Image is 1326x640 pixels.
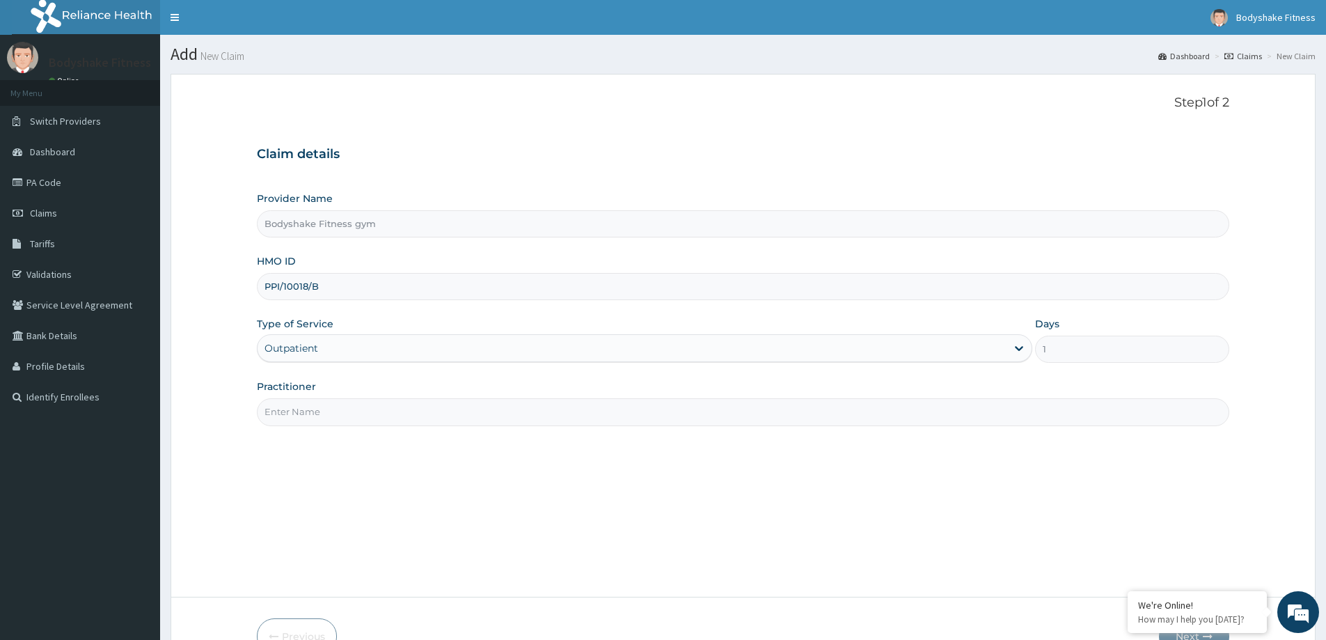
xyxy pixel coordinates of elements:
[49,76,82,86] a: Online
[1210,9,1228,26] img: User Image
[7,380,265,429] textarea: Type your message and hit 'Enter'
[1263,50,1316,62] li: New Claim
[257,192,333,205] label: Provider Name
[257,398,1229,426] input: Enter Name
[30,146,75,158] span: Dashboard
[257,254,296,268] label: HMO ID
[72,78,234,96] div: Chat with us now
[1138,614,1256,625] p: How may I help you today?
[257,317,333,331] label: Type of Service
[257,273,1229,300] input: Enter HMO ID
[1138,599,1256,611] div: We're Online!
[257,147,1229,162] h3: Claim details
[30,115,101,127] span: Switch Providers
[49,56,151,69] p: Bodyshake Fitness
[30,237,55,250] span: Tariffs
[198,51,244,61] small: New Claim
[228,7,262,40] div: Minimize live chat window
[1236,11,1316,24] span: Bodyshake Fitness
[1224,50,1262,62] a: Claims
[7,42,38,73] img: User Image
[26,70,56,104] img: d_794563401_company_1708531726252_794563401
[171,45,1316,63] h1: Add
[257,95,1229,111] p: Step 1 of 2
[1158,50,1210,62] a: Dashboard
[30,207,57,219] span: Claims
[1035,317,1059,331] label: Days
[257,380,316,393] label: Practitioner
[81,175,192,316] span: We're online!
